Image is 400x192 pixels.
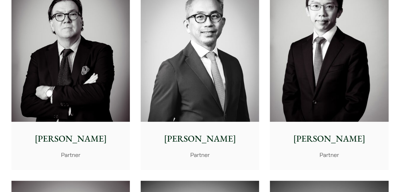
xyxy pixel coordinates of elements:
p: Partner [146,151,254,159]
p: [PERSON_NAME] [275,132,383,145]
p: Partner [17,151,125,159]
p: [PERSON_NAME] [17,132,125,145]
p: Partner [275,151,383,159]
p: [PERSON_NAME] [146,132,254,145]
